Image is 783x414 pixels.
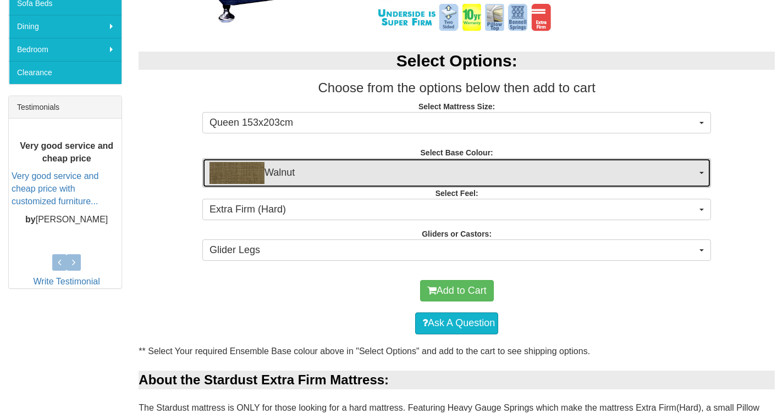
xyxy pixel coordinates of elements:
[209,162,264,184] img: Walnut
[209,243,697,258] span: Glider Legs
[202,199,711,221] button: Extra Firm (Hard)
[421,148,493,157] strong: Select Base Colour:
[415,312,498,334] a: Ask A Question
[396,52,517,70] b: Select Options:
[202,112,711,134] button: Queen 153x203cm
[209,116,697,130] span: Queen 153x203cm
[418,102,495,111] strong: Select Mattress Size:
[202,158,711,188] button: WalnutWalnut
[9,15,122,38] a: Dining
[9,96,122,119] div: Testimonials
[209,162,697,184] span: Walnut
[139,81,775,95] h3: Choose from the options below then add to cart
[12,172,98,206] a: Very good service and cheap price with customized furniture...
[25,215,36,224] b: by
[20,141,113,163] b: Very good service and cheap price
[420,280,494,302] button: Add to Cart
[12,214,122,226] p: [PERSON_NAME]
[9,61,122,84] a: Clearance
[34,277,100,286] a: Write Testimonial
[139,371,775,389] div: About the Stardust Extra Firm Mattress:
[422,230,492,238] strong: Gliders or Castors:
[9,38,122,61] a: Bedroom
[209,203,697,217] span: Extra Firm (Hard)
[435,189,478,198] strong: Select Feel:
[202,239,711,261] button: Glider Legs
